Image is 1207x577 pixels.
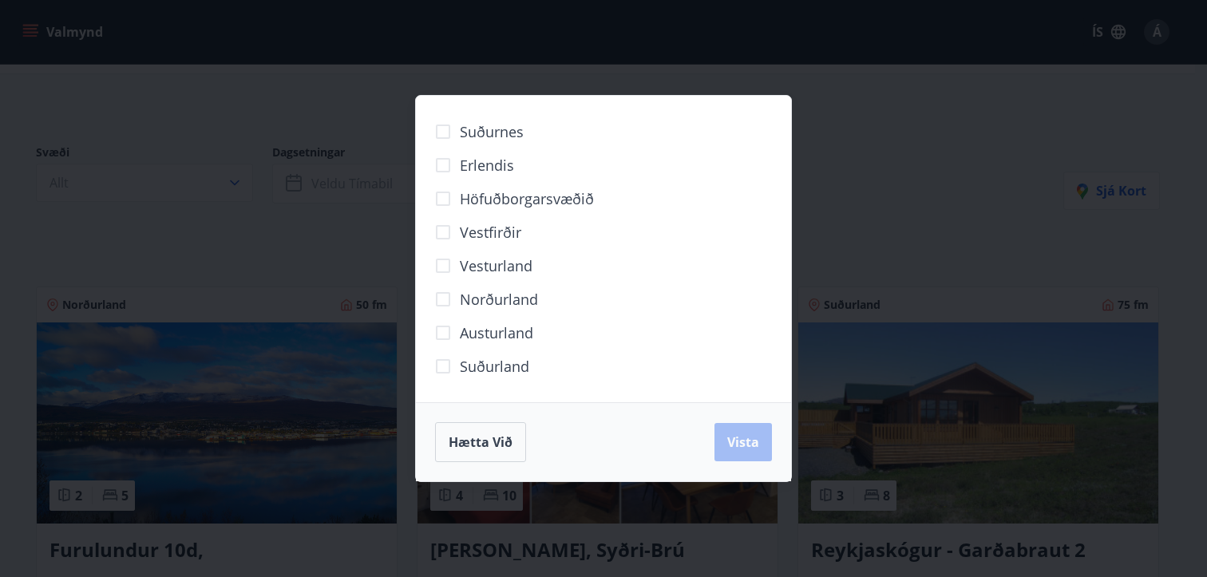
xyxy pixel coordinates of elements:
[460,121,524,142] span: Suðurnes
[460,255,532,276] span: Vesturland
[460,356,529,377] span: Suðurland
[460,222,521,243] span: Vestfirðir
[435,422,526,462] button: Hætta við
[460,188,594,209] span: Höfuðborgarsvæðið
[449,433,512,451] span: Hætta við
[460,155,514,176] span: Erlendis
[460,322,533,343] span: Austurland
[460,289,538,310] span: Norðurland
